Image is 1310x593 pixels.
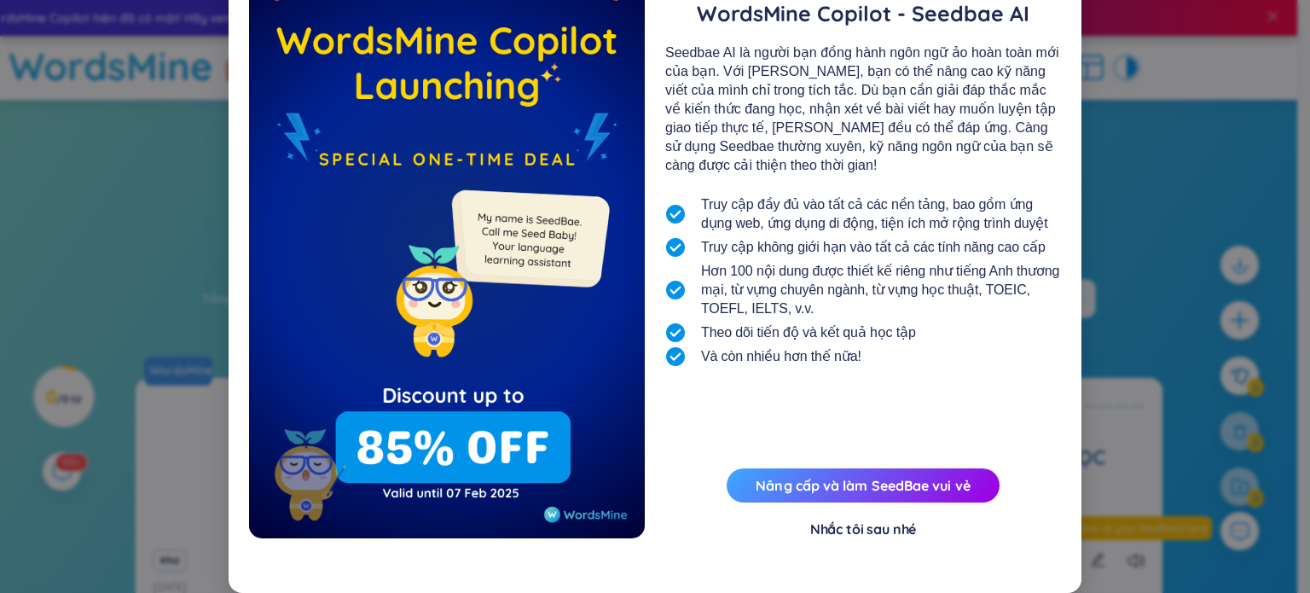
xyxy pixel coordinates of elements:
[701,325,916,340] font: Theo dõi tiến độ và kết quả học tập
[701,197,1048,230] font: Truy cập đầy đủ vào tất cả các nền tảng, bao gồm ứng dụng web, ứng dụng di động, tiện ích mở rộng...
[443,155,613,325] img: minionSeedbaeMessage.35ffe99e.png
[701,240,1046,254] font: Truy cập không giới hạn vào tất cả các tính năng cao cấp
[665,45,1058,172] font: Seedbae AI là người bạn đồng hành ngôn ngữ ảo hoàn toàn mới của bạn. Với [PERSON_NAME], bạn có th...
[701,349,861,363] font: Và còn nhiều hơn thế nữa!
[727,468,1000,503] button: Nâng cấp và làm SeedBae vui vẻ
[756,477,970,494] a: Nâng cấp và làm SeedBae vui vẻ
[810,520,916,538] font: Nhắc tôi sau nhé
[701,264,1059,316] font: Hơn 100 nội dung được thiết kế riêng như tiếng Anh thương mại, từ vựng chuyên ngành, từ vựng học ...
